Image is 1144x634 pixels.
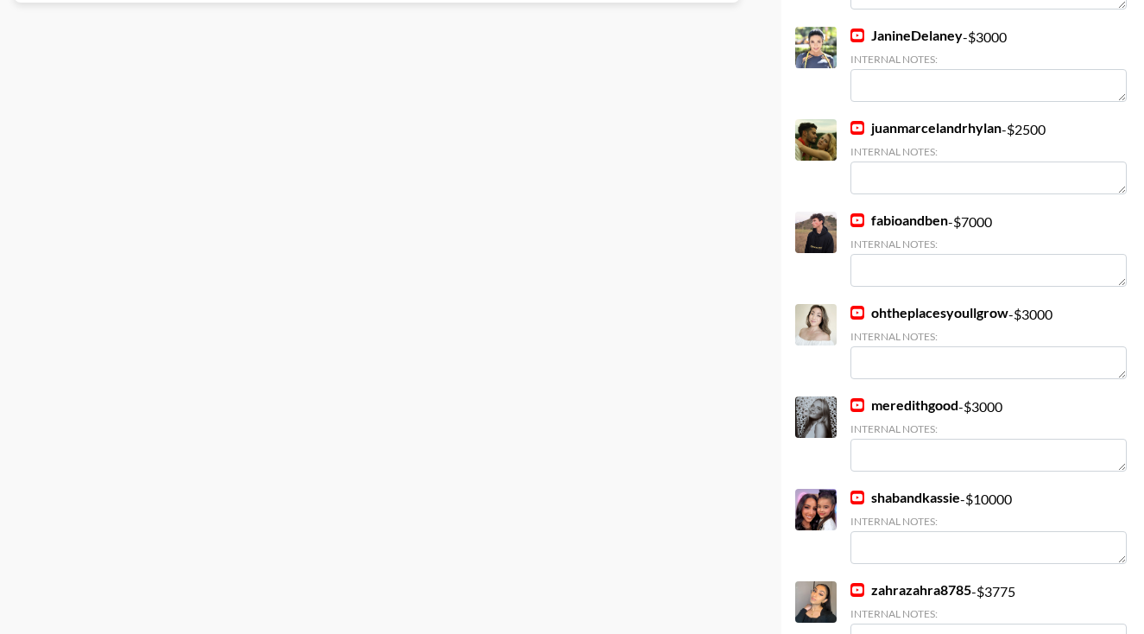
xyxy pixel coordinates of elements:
[850,396,958,414] a: meredithgood
[850,330,1127,343] div: Internal Notes:
[850,581,971,599] a: zahrazahra8785
[850,398,864,412] img: YouTube
[850,491,864,504] img: YouTube
[850,489,1127,564] div: - $ 10000
[850,212,948,229] a: fabioandben
[850,306,864,320] img: YouTube
[850,396,1127,472] div: - $ 3000
[850,29,864,42] img: YouTube
[850,212,1127,287] div: - $ 7000
[850,515,1127,528] div: Internal Notes:
[850,607,1127,620] div: Internal Notes:
[850,489,960,506] a: shabandkassie
[850,145,1127,158] div: Internal Notes:
[850,238,1127,250] div: Internal Notes:
[850,27,963,44] a: JanineDelaney
[850,583,864,597] img: YouTube
[850,53,1127,66] div: Internal Notes:
[850,304,1008,321] a: ohtheplacesyoullgrow
[850,304,1127,379] div: - $ 3000
[850,213,864,227] img: YouTube
[850,119,1002,136] a: juanmarcelandrhylan
[850,422,1127,435] div: Internal Notes:
[850,121,864,135] img: YouTube
[850,27,1127,102] div: - $ 3000
[850,119,1127,194] div: - $ 2500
